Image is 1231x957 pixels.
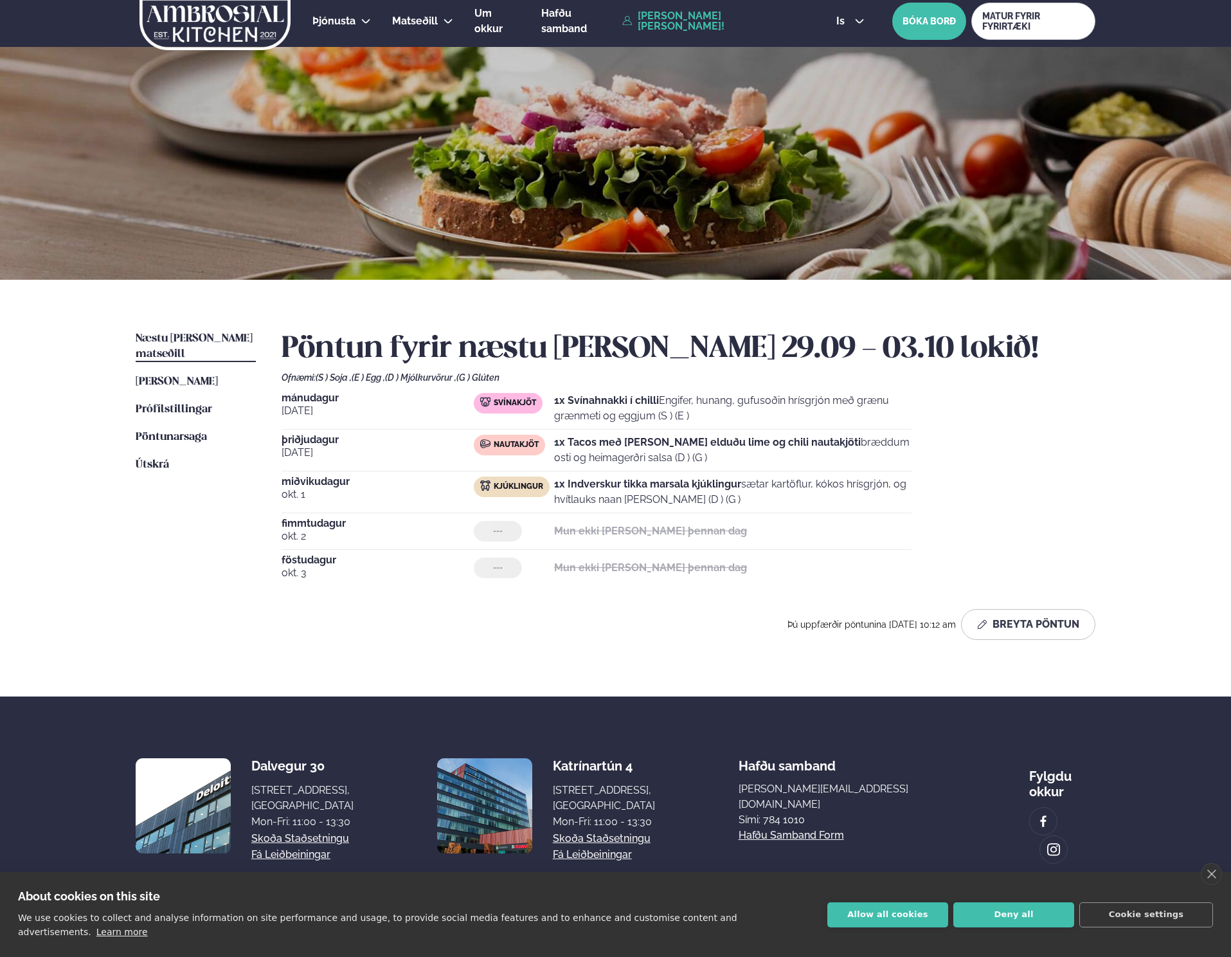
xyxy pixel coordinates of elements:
span: Útskrá [136,459,169,470]
div: [STREET_ADDRESS], [GEOGRAPHIC_DATA] [251,783,354,814]
div: Dalvegur 30 [251,758,354,774]
p: sætar kartöflur, kókos hrísgrjón, og hvítlauks naan [PERSON_NAME] (D ) (G ) [554,477,912,507]
a: close [1201,863,1222,885]
span: Matseðill [392,15,438,27]
img: image alt [136,758,231,853]
span: Næstu [PERSON_NAME] matseðill [136,333,253,360]
span: --- [493,526,503,536]
strong: About cookies on this site [18,889,160,903]
a: Útskrá [136,457,169,473]
div: Katrínartún 4 [553,758,655,774]
button: Allow all cookies [827,902,948,927]
button: BÓKA BORÐ [892,3,966,40]
span: Þú uppfærðir pöntunina [DATE] 10:12 am [787,619,956,630]
span: Nautakjöt [494,440,539,450]
div: Fylgdu okkur [1029,758,1095,799]
span: Þjónusta [312,15,355,27]
span: --- [493,563,503,573]
a: [PERSON_NAME][EMAIL_ADDRESS][DOMAIN_NAME] [739,781,946,812]
a: Skoða staðsetningu [553,831,651,846]
a: Um okkur [474,6,520,37]
span: [PERSON_NAME] [136,376,218,387]
p: Engifer, hunang, gufusoðin hrísgrjón með grænu grænmeti og eggjum (S ) (E ) [554,393,912,424]
span: (S ) Soja , [316,372,352,383]
a: Þjónusta [312,14,355,29]
img: image alt [1047,843,1061,857]
span: miðvikudagur [282,477,474,487]
button: Cookie settings [1079,902,1213,927]
span: (D ) Mjólkurvörur , [385,372,456,383]
div: [STREET_ADDRESS], [GEOGRAPHIC_DATA] [553,783,655,814]
span: okt. 2 [282,529,474,544]
strong: Mun ekki [PERSON_NAME] þennan dag [554,525,747,537]
img: image alt [437,758,532,853]
span: Kjúklingur [494,482,543,492]
a: Matseðill [392,14,438,29]
span: þriðjudagur [282,435,474,445]
a: Hafðu samband form [739,828,844,843]
a: Fá leiðbeiningar [553,847,632,862]
div: Mon-Fri: 11:00 - 13:30 [251,814,354,830]
span: Hafðu samband [541,7,587,35]
span: (E ) Egg , [352,372,385,383]
span: Um okkur [474,7,503,35]
span: fimmtudagur [282,518,474,529]
strong: 1x Svínahnakki í chilli [554,394,659,406]
div: Ofnæmi: [282,372,1095,383]
a: image alt [1040,836,1067,863]
button: Deny all [953,902,1074,927]
span: okt. 3 [282,565,474,581]
span: (G ) Glúten [456,372,499,383]
a: [PERSON_NAME] [136,374,218,390]
a: Næstu [PERSON_NAME] matseðill [136,331,256,362]
img: image alt [1036,814,1050,829]
span: Svínakjöt [494,398,536,408]
p: bræddum osti og heimagerðri salsa (D ) (G ) [554,435,912,466]
span: okt. 1 [282,487,474,502]
img: chicken.svg [480,480,490,491]
button: Breyta Pöntun [961,609,1095,640]
span: [DATE] [282,445,474,460]
a: Learn more [96,927,148,937]
img: pork.svg [480,397,490,407]
a: image alt [1030,808,1057,835]
span: is [836,16,849,26]
div: Mon-Fri: 11:00 - 13:30 [553,814,655,830]
a: Hafðu samband [541,6,616,37]
span: Pöntunarsaga [136,432,207,442]
span: Prófílstillingar [136,404,212,415]
a: Skoða staðsetningu [251,831,349,846]
span: föstudagur [282,555,474,565]
span: Hafðu samband [739,748,836,774]
a: Fá leiðbeiningar [251,847,330,862]
p: Sími: 784 1010 [739,812,946,828]
h2: Pöntun fyrir næstu [PERSON_NAME] 29.09 - 03.10 lokið! [282,331,1095,367]
strong: Mun ekki [PERSON_NAME] þennan dag [554,561,747,574]
button: is [826,16,874,26]
a: MATUR FYRIR FYRIRTÆKI [971,3,1095,40]
strong: 1x Indverskur tikka marsala kjúklingur [554,478,741,490]
p: We use cookies to collect and analyse information on site performance and usage, to provide socia... [18,913,737,937]
span: mánudagur [282,393,474,403]
a: Prófílstillingar [136,402,212,417]
strong: 1x Tacos með [PERSON_NAME] elduðu lime og chili nautakjöti [554,436,861,448]
img: beef.svg [480,439,490,449]
a: [PERSON_NAME] [PERSON_NAME]! [622,11,807,32]
a: Pöntunarsaga [136,430,207,445]
span: [DATE] [282,403,474,419]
